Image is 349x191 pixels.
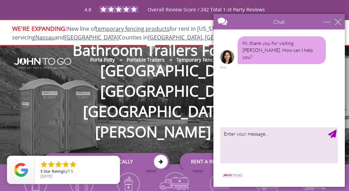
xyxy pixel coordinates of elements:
[209,10,349,191] iframe: Live Chat Box
[122,52,168,67] a: Portable Trailers
[54,160,63,169] li: 
[62,160,70,169] li: 
[43,153,169,170] a: Rent a Porta Potty Locally
[35,34,55,41] a: Nassau
[40,160,48,169] li: 
[12,24,67,33] span: WE'RE EXPANDING:
[40,169,43,174] span: 5
[84,6,91,13] span: 4.8
[44,169,63,174] span: Star Rating
[12,25,259,41] span: New line of for rent in [US_STATE]
[68,169,73,174] span: T S
[36,18,313,142] h1: Bathroom Trailers For Rent in [GEOGRAPHIC_DATA], [GEOGRAPHIC_DATA], [GEOGRAPHIC_DATA] from [PERSO...
[14,163,28,177] img: Review Rating
[47,160,55,169] li: 
[14,58,71,69] img: JOHN to go
[86,52,119,67] a: Porta Potty
[172,52,224,67] a: Temporary Fencing
[40,169,114,174] span: by
[12,25,259,41] span: Now servicing and Counties in
[40,173,53,179] span: [DATE]
[148,6,265,27] span: Overall Review Score / 242 Total 1-st Party Reviews
[180,153,306,170] a: rent a RESTROOM TRAILER Nationwide
[69,160,77,169] li: 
